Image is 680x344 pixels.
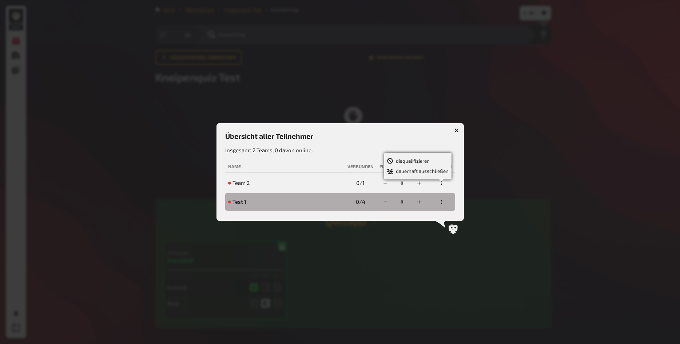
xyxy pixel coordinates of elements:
td: 0 / 1 [345,174,377,192]
span: Test 1 [232,198,246,206]
div: 0 [398,177,406,189]
span: Team 2 [232,179,250,187]
td: 0 / 4 [345,193,377,211]
p: Insgesamt 2 Teams, 0 davon online. [225,146,455,154]
th: Plus-/Minuspunkte [377,161,428,173]
h3: Übersicht aller Teilnehmer [225,132,455,140]
th: Verbunden [345,161,377,173]
th: Name [225,161,345,173]
div: dauerhaft ausschließen [387,167,449,175]
div: disqualifizieren [387,157,449,165]
div: 0 [398,196,406,208]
